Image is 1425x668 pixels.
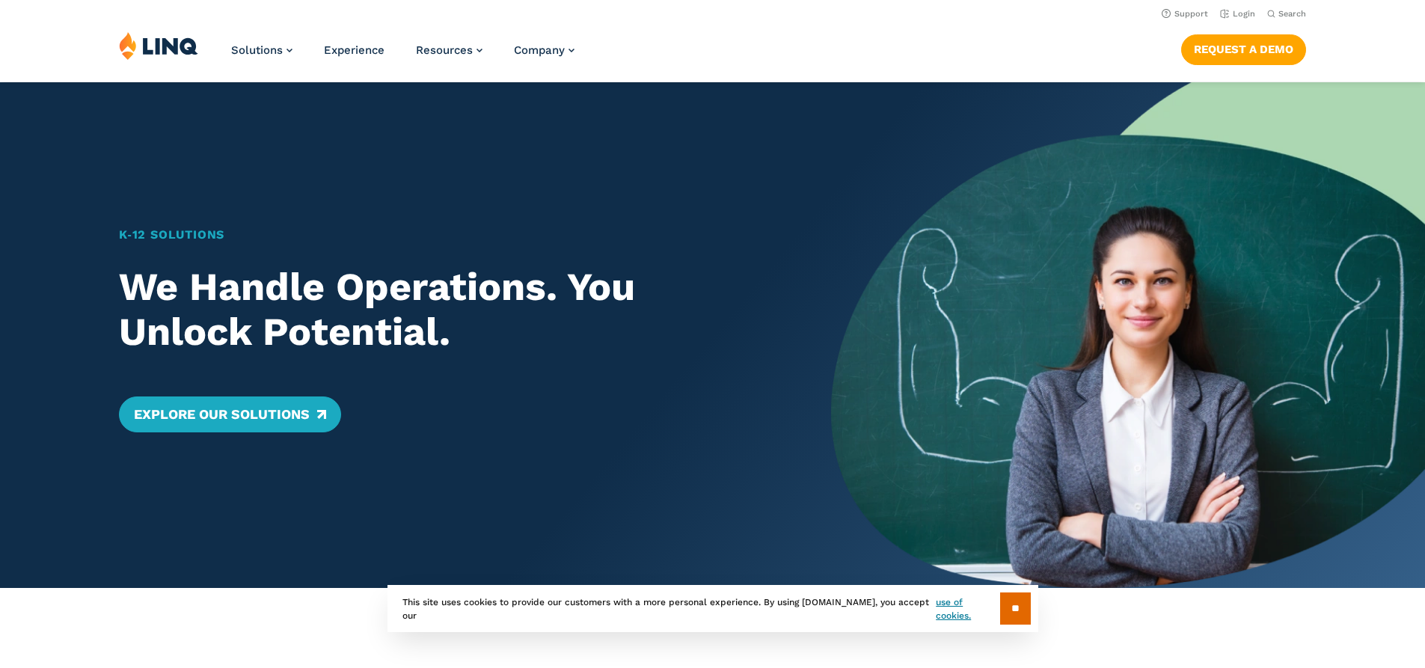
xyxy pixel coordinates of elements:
[1162,9,1208,19] a: Support
[1220,9,1255,19] a: Login
[324,43,384,57] a: Experience
[231,43,283,57] span: Solutions
[1267,8,1306,19] button: Open Search Bar
[416,43,482,57] a: Resources
[1181,34,1306,64] a: Request a Demo
[231,31,574,81] nav: Primary Navigation
[936,595,999,622] a: use of cookies.
[1181,31,1306,64] nav: Button Navigation
[416,43,473,57] span: Resources
[119,226,773,244] h1: K‑12 Solutions
[387,585,1038,632] div: This site uses cookies to provide our customers with a more personal experience. By using [DOMAIN...
[119,396,341,432] a: Explore Our Solutions
[119,31,198,60] img: LINQ | K‑12 Software
[119,265,773,355] h2: We Handle Operations. You Unlock Potential.
[831,82,1425,588] img: Home Banner
[514,43,574,57] a: Company
[514,43,565,57] span: Company
[231,43,292,57] a: Solutions
[1278,9,1306,19] span: Search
